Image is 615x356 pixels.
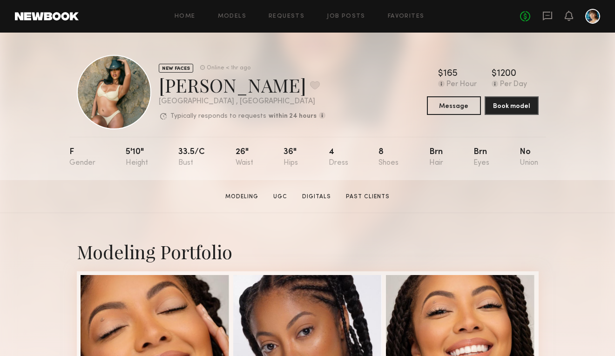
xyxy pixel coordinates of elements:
[485,96,539,115] button: Book model
[443,69,458,79] div: 165
[388,13,425,20] a: Favorites
[342,193,393,201] a: Past Clients
[270,193,291,201] a: UGC
[207,65,250,71] div: Online < 1hr ago
[159,98,325,106] div: [GEOGRAPHIC_DATA] , [GEOGRAPHIC_DATA]
[77,239,539,264] div: Modeling Portfolio
[236,148,253,167] div: 26"
[429,148,443,167] div: Brn
[473,148,489,167] div: Brn
[327,13,365,20] a: Job Posts
[497,69,516,79] div: 1200
[269,113,317,120] b: within 24 hours
[438,69,443,79] div: $
[178,148,205,167] div: 33.5/c
[329,148,348,167] div: 4
[378,148,399,167] div: 8
[446,81,477,89] div: Per Hour
[427,96,481,115] button: Message
[520,148,538,167] div: No
[500,81,527,89] div: Per Day
[492,69,497,79] div: $
[126,148,148,167] div: 5'10"
[222,193,262,201] a: Modeling
[284,148,298,167] div: 36"
[175,13,196,20] a: Home
[159,73,325,97] div: [PERSON_NAME]
[159,64,193,73] div: NEW FACES
[269,13,304,20] a: Requests
[218,13,246,20] a: Models
[69,148,95,167] div: F
[170,113,266,120] p: Typically responds to requests
[298,193,335,201] a: Digitals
